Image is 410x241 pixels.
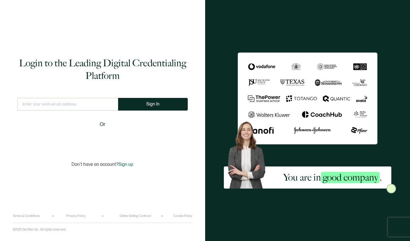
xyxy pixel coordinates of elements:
img: Sertifier Login - You are in <span class="strong-h">good company</span>. Hero [224,118,274,189]
button: Sign In [118,98,188,111]
iframe: Sign in with Google Button [63,133,142,147]
p: ©2025 Sertifier Inc.. All rights reserved. [13,228,66,232]
h1: Login to the Leading Digital Credentialing Platform [17,57,188,82]
a: Online Selling Contract [120,214,151,218]
p: Don't have an account? [72,162,133,167]
img: Sertifier Login - You are in <span class="strong-h">good company</span>. [238,52,377,144]
a: Terms & Conditions [13,214,40,218]
h2: You are in . [283,171,382,184]
span: Or [100,121,105,129]
img: Sertifier Login [387,184,396,193]
span: Sign In [146,102,160,106]
span: good company [321,172,380,183]
input: Enter your work email address [17,98,118,111]
a: Cookie Policy [173,214,192,218]
span: Sign up [118,162,133,167]
a: Privacy Policy [66,214,85,218]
